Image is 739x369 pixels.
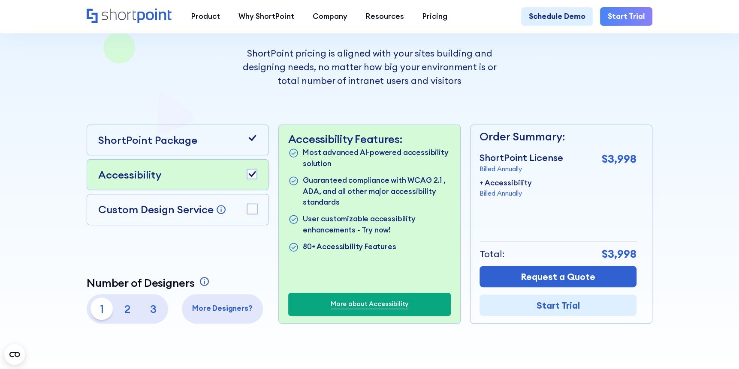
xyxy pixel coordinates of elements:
p: More Designers? [185,303,259,314]
p: Accessibility Features: [288,132,451,146]
p: 80+ Accessibility Features [303,241,396,254]
p: 3 [142,298,165,320]
button: Open CMP widget [4,344,25,365]
a: Number of Designers [87,276,211,289]
p: Accessibility [98,167,161,182]
p: Number of Designers [87,276,194,289]
p: Most advanced AI-powered accessibility solution [303,147,451,170]
p: Billed Annually [480,164,563,174]
a: Product [182,7,229,26]
p: Total: [480,247,504,261]
p: ShortPoint pricing is aligned with your sites building and designing needs, no matter how big you... [231,46,508,88]
a: Request a Quote [480,266,636,287]
iframe: Chat Widget [585,270,739,369]
p: Custom Design Service [98,203,214,216]
p: ShortPoint License [480,151,563,164]
p: Billed Annually [480,189,532,199]
a: More about Accessibility [331,299,408,309]
div: Pricing [422,11,447,22]
p: Guaranteed compliance with WCAG 2.1 , ADA, and all other major accessibility standards [303,175,451,208]
p: $3,998 [602,246,636,262]
a: Schedule Demo [521,7,592,26]
p: $3,998 [602,151,636,167]
a: Home [87,9,172,25]
p: 1 [90,298,113,320]
a: Start Trial [600,7,652,26]
p: 2 [116,298,139,320]
p: User customizable accessibility enhancements - Try now! [303,214,451,236]
a: Start Trial [480,295,636,316]
p: Order Summary: [480,128,636,145]
div: Product [191,11,220,22]
a: Pricing [413,7,457,26]
div: Why ShortPoint [238,11,294,22]
div: Resources [366,11,404,22]
div: Company [313,11,347,22]
a: Resources [356,7,413,26]
p: + Accessibility [480,178,532,189]
p: ShortPoint Package [98,132,197,148]
a: Company [303,7,356,26]
a: Why ShortPoint [229,7,303,26]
